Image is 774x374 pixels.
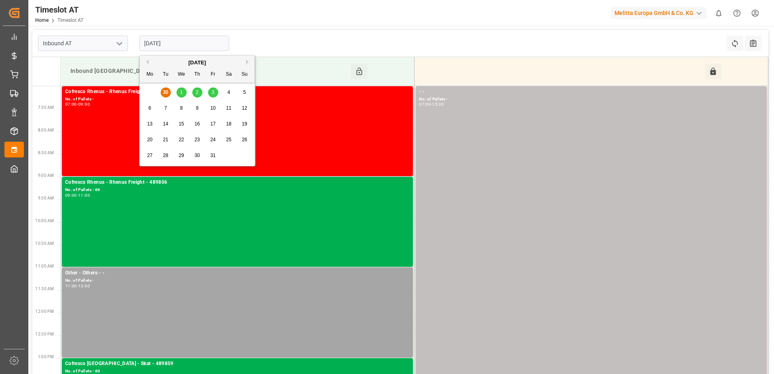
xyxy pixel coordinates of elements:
div: Choose Thursday, October 30th, 2025 [192,151,202,161]
span: 8:30 AM [38,151,54,155]
span: 27 [147,153,152,158]
div: Choose Friday, October 24th, 2025 [208,135,218,145]
span: 6 [149,105,151,111]
div: Choose Friday, October 17th, 2025 [208,119,218,129]
div: Choose Wednesday, October 22nd, 2025 [176,135,187,145]
div: Choose Tuesday, October 28th, 2025 [161,151,171,161]
div: Choose Monday, October 13th, 2025 [145,119,155,129]
span: 19 [242,121,247,127]
div: 07:00 [419,102,431,106]
div: Choose Monday, October 20th, 2025 [145,135,155,145]
div: Choose Saturday, October 11th, 2025 [224,103,234,113]
span: 15 [179,121,184,127]
div: Sa [224,70,234,80]
a: Home [35,17,49,23]
div: - [77,284,78,288]
div: 09:00 [78,102,90,106]
span: 9:00 AM [38,173,54,178]
div: Choose Saturday, October 4th, 2025 [224,87,234,98]
span: 8 [180,105,183,111]
div: Th [192,70,202,80]
div: Choose Saturday, October 18th, 2025 [224,119,234,129]
div: [DATE] [140,59,255,67]
div: 11:00 [65,284,77,288]
span: 13 [147,121,152,127]
span: 5 [243,89,246,95]
span: 7:30 AM [38,105,54,110]
div: 13:00 [78,284,90,288]
div: No. of Pallets - [419,96,763,103]
div: Choose Sunday, October 26th, 2025 [240,135,250,145]
span: 14 [163,121,168,127]
span: 9:30 AM [38,196,54,200]
span: 11:00 AM [35,264,54,268]
div: Cofresco [GEOGRAPHIC_DATA] - Skat - 489859 [65,360,410,368]
span: 10 [210,105,215,111]
div: Choose Sunday, October 5th, 2025 [240,87,250,98]
div: Choose Wednesday, October 1st, 2025 [176,87,187,98]
span: 3 [212,89,215,95]
div: - [431,102,432,106]
div: We [176,70,187,80]
input: DD-MM-YYYY [139,36,229,51]
div: Choose Thursday, October 9th, 2025 [192,103,202,113]
span: 11:30 AM [35,287,54,291]
div: Inbound [GEOGRAPHIC_DATA] [67,64,351,79]
div: Su [240,70,250,80]
span: 9 [196,105,199,111]
div: Choose Tuesday, October 21st, 2025 [161,135,171,145]
span: 12:30 PM [35,332,54,336]
div: Choose Thursday, October 2nd, 2025 [192,87,202,98]
div: Choose Tuesday, October 14th, 2025 [161,119,171,129]
span: 22 [179,137,184,142]
div: Melitta Europa GmbH & Co. KG [611,7,706,19]
span: 17 [210,121,215,127]
button: Help Center [728,4,746,22]
span: 1 [180,89,183,95]
div: Choose Monday, October 27th, 2025 [145,151,155,161]
span: 28 [163,153,168,158]
div: Choose Monday, October 6th, 2025 [145,103,155,113]
div: No. of Pallets - [65,96,410,103]
div: Mo [145,70,155,80]
span: 1:00 PM [38,355,54,359]
div: Choose Sunday, October 12th, 2025 [240,103,250,113]
div: No. of Pallets - 66 [65,187,410,193]
span: 26 [242,137,247,142]
span: 30 [194,153,200,158]
div: - - [419,88,763,96]
div: 09:00 [65,193,77,197]
input: Type to search/select [38,36,128,51]
div: Choose Friday, October 10th, 2025 [208,103,218,113]
div: Cofresco Rhenus - Rhenus Freight - 489858 [65,88,410,96]
button: show 0 new notifications [710,4,728,22]
span: 23 [194,137,200,142]
div: Choose Wednesday, October 8th, 2025 [176,103,187,113]
div: Choose Wednesday, October 15th, 2025 [176,119,187,129]
div: - [77,193,78,197]
span: 20 [147,137,152,142]
span: 31 [210,153,215,158]
div: 15:30 [432,102,444,106]
span: 4 [228,89,230,95]
div: Choose Friday, October 3rd, 2025 [208,87,218,98]
div: Tu [161,70,171,80]
button: open menu [113,37,125,50]
div: Fr [208,70,218,80]
div: Choose Tuesday, October 7th, 2025 [161,103,171,113]
div: Choose Thursday, October 16th, 2025 [192,119,202,129]
span: 11 [226,105,231,111]
div: Other - Others - - [65,269,410,277]
span: 12 [242,105,247,111]
span: 10:00 AM [35,219,54,223]
span: 24 [210,137,215,142]
span: 2 [196,89,199,95]
span: 25 [226,137,231,142]
button: Melitta Europa GmbH & Co. KG [611,5,710,21]
div: Choose Friday, October 31st, 2025 [208,151,218,161]
span: 16 [194,121,200,127]
div: month 2025-10 [142,85,253,164]
span: 29 [179,153,184,158]
span: 8:00 AM [38,128,54,132]
div: Choose Wednesday, October 29th, 2025 [176,151,187,161]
